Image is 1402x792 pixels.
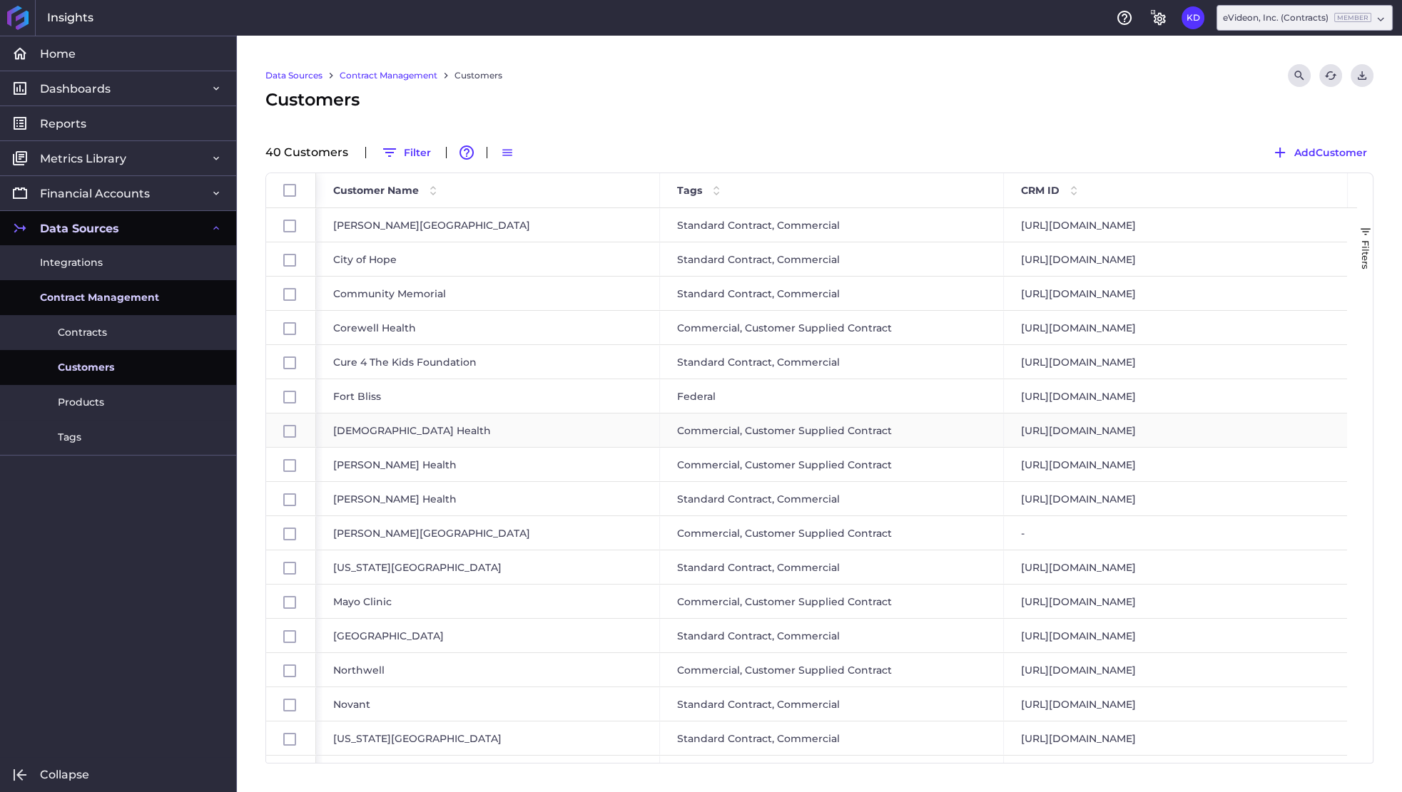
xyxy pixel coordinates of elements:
div: Press SPACE to select this row. [316,242,1348,277]
div: [PERSON_NAME][GEOGRAPHIC_DATA] [316,208,660,242]
div: Fort Bliss [316,379,660,413]
div: Community Memorial [316,277,660,310]
div: Corewell Health [316,311,660,344]
div: [URL][DOMAIN_NAME] [1004,585,1348,618]
div: Press SPACE to select this row. [266,379,316,413]
div: [URL][DOMAIN_NAME] [1004,619,1348,652]
span: Collapse [40,767,89,782]
ins: Member [1334,13,1371,22]
div: [URL][DOMAIN_NAME] [1004,653,1348,686]
div: Standard Contract, Commercial [660,208,1004,242]
div: Commercial, Customer Supplied Contract [660,516,1004,550]
button: User Menu [1182,6,1204,29]
div: City of Hope [316,242,660,276]
div: Press SPACE to select this row. [316,687,1348,721]
div: Press SPACE to select this row. [316,413,1348,448]
div: [DEMOGRAPHIC_DATA] Health [316,413,660,447]
button: AddCustomer [1265,141,1373,164]
div: Press SPACE to select this row. [266,687,316,721]
div: [URL][DOMAIN_NAME] [1004,482,1348,515]
div: Standard Contract, Commercial [660,550,1004,584]
div: [PERSON_NAME][GEOGRAPHIC_DATA] [316,516,660,550]
div: Standard Contract, Commercial [660,242,1004,276]
div: Standard Contract, Commercial [660,619,1004,652]
div: Standard Contract, Commercial [660,721,1004,755]
span: Tags [677,184,702,197]
div: Press SPACE to select this row. [316,550,1348,585]
div: [PERSON_NAME] Health [316,448,660,481]
div: Northwell [316,653,660,686]
div: Press SPACE to select this row. [266,550,316,585]
div: Standard Contract, Commercial [660,687,1004,721]
div: Standard Contract, Commercial [660,345,1004,379]
div: 40 Customer s [265,147,357,158]
div: eVideon, Inc. (Contracts) [1223,11,1371,24]
div: [URL][DOMAIN_NAME] [1004,311,1348,344]
span: Data Sources [40,221,119,236]
span: Contracts [58,325,107,340]
div: Mayo Clinic [316,585,660,618]
div: Press SPACE to select this row. [266,345,316,379]
div: Standard Contract, Commercial [660,277,1004,310]
div: Press SPACE to select this row. [266,208,316,242]
div: Press SPACE to select this row. [266,242,316,277]
span: Customers [265,87,360,113]
div: Press SPACE to select this row. [266,585,316,619]
span: Products [58,395,104,410]
span: Tags [58,430,81,445]
span: Financial Accounts [40,186,150,201]
div: [URL][DOMAIN_NAME] [1004,208,1348,242]
div: [URL][DOMAIN_NAME] [1004,687,1348,721]
div: Press SPACE to select this row. [316,516,1348,550]
div: Commercial, Customer Supplied Contract [660,413,1004,447]
div: Press SPACE to select this row. [316,345,1348,379]
a: Data Sources [265,69,322,82]
div: [URL][DOMAIN_NAME] [1004,242,1348,276]
div: [URL][DOMAIN_NAME] [1004,756,1348,789]
div: [URL][DOMAIN_NAME] [1004,345,1348,379]
div: Press SPACE to select this row. [316,721,1348,756]
div: Press SPACE to select this row. [316,653,1348,687]
div: Press SPACE to select this row. [266,653,316,687]
button: Search by [1288,64,1311,87]
div: Press SPACE to select this row. [316,585,1348,619]
div: Orlando Health [316,756,660,789]
span: Customer Name [333,184,419,197]
div: Press SPACE to select this row. [316,379,1348,413]
div: Press SPACE to select this row. [266,482,316,516]
div: Press SPACE to select this row. [316,208,1348,242]
div: Press SPACE to select this row. [266,413,316,448]
div: Commercial, Customer Supplied Contract [660,448,1004,481]
span: Home [40,46,76,61]
div: Federal [660,379,1004,413]
div: Press SPACE to select this row. [266,277,316,311]
div: [PERSON_NAME] Health [316,482,660,515]
div: Press SPACE to select this row. [316,277,1348,311]
div: Press SPACE to select this row. [266,756,316,790]
span: Dashboards [40,81,111,96]
div: Press SPACE to select this row. [266,516,316,550]
div: - [1004,516,1348,550]
div: Press SPACE to select this row. [266,448,316,482]
div: Press SPACE to select this row. [316,448,1348,482]
div: [URL][DOMAIN_NAME] [1004,379,1348,413]
div: Standard Contract, Commercial [660,482,1004,515]
div: Commercial, Customer Supplied Contract [660,653,1004,686]
div: Press SPACE to select this row. [316,311,1348,345]
div: [URL][DOMAIN_NAME] [1004,413,1348,447]
div: Press SPACE to select this row. [316,482,1348,516]
div: Cure 4 The Kids Foundation [316,345,660,379]
div: Press SPACE to select this row. [316,756,1348,790]
div: [URL][DOMAIN_NAME] [1004,277,1348,310]
div: [US_STATE][GEOGRAPHIC_DATA] [316,550,660,584]
button: User Menu [1351,64,1373,87]
a: Contract Management [340,69,437,82]
div: Dropdown select [1216,5,1393,31]
span: Customers [58,360,114,375]
div: Press SPACE to select this row. [266,721,316,756]
div: [URL][DOMAIN_NAME] [1004,448,1348,481]
div: [URL][DOMAIN_NAME] [1004,550,1348,584]
span: Reports [40,116,86,131]
span: Contract Management [40,290,159,305]
div: [US_STATE][GEOGRAPHIC_DATA] [316,721,660,755]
